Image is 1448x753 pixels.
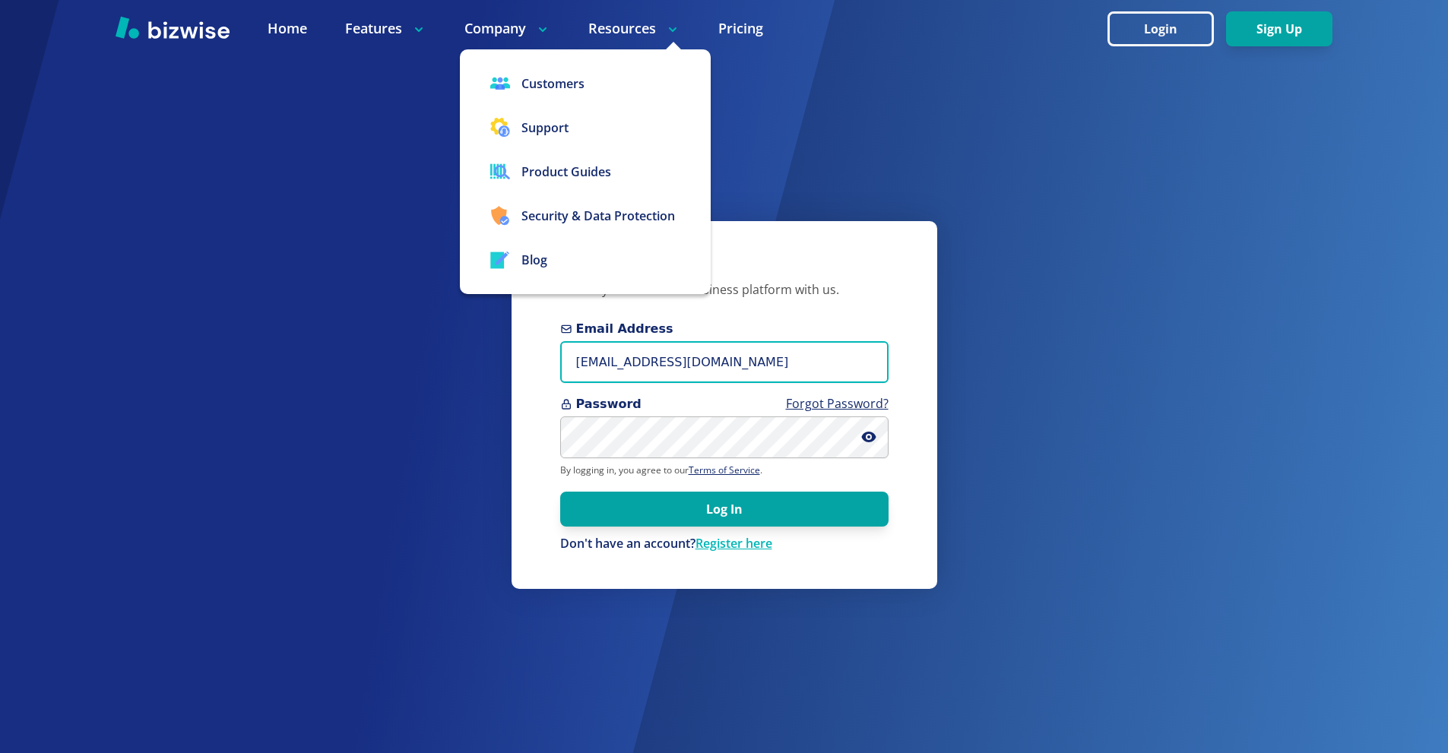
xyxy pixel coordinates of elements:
p: Features [345,19,426,38]
img: Bizwise Logo [116,16,230,39]
button: Support [460,106,711,150]
a: Blog [460,238,711,282]
h3: Log In [560,258,889,283]
a: Customers [460,62,711,106]
p: By logging in, you agree to our . [560,464,889,476]
a: Login [1107,22,1226,36]
button: Sign Up [1226,11,1332,46]
input: you@example.com [560,341,889,383]
a: Home [268,19,307,38]
a: Security & Data Protection [460,194,711,238]
p: Don't have an account? [560,536,889,552]
a: Terms of Service [689,464,760,476]
a: Forgot Password? [786,395,889,412]
button: Log In [560,492,889,527]
button: Login [1107,11,1214,46]
a: Sign Up [1226,22,1332,36]
p: Company [464,19,550,38]
a: Pricing [718,19,763,38]
span: Password [560,395,889,413]
p: Access your all-in-one business platform with us. [560,282,889,299]
a: Product Guides [460,150,711,194]
div: Don't have an account?Register here [560,536,889,552]
p: Resources [588,19,680,38]
span: Email Address [560,320,889,338]
a: Register here [695,535,772,552]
